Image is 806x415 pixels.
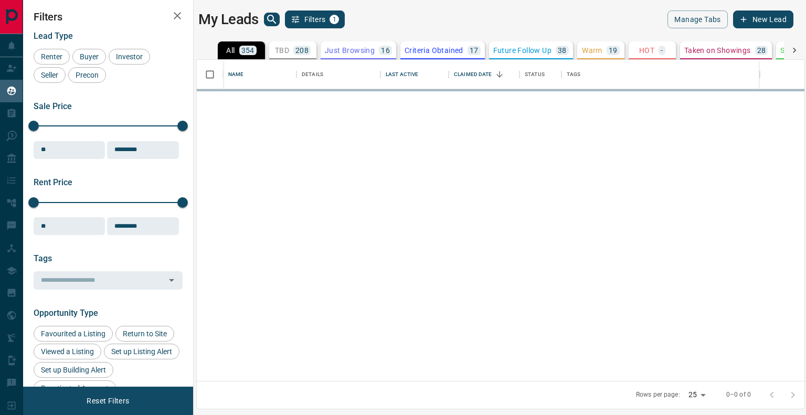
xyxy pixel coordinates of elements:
p: 19 [609,47,618,54]
p: All [226,47,235,54]
button: Sort [492,67,507,82]
h2: Filters [34,10,183,23]
span: Precon [72,71,102,79]
div: Claimed Date [449,60,519,89]
div: Name [223,60,296,89]
div: Seller [34,67,66,83]
p: 16 [381,47,390,54]
p: Criteria Obtained [405,47,463,54]
span: Viewed a Listing [37,347,98,356]
div: Last Active [380,60,449,89]
p: Warm [582,47,602,54]
p: TBD [275,47,289,54]
span: Set up Building Alert [37,366,110,374]
p: 208 [295,47,309,54]
div: Investor [109,49,150,65]
div: Details [302,60,323,89]
div: Set up Listing Alert [104,344,179,359]
div: Reactivated Account [34,380,116,396]
span: Investor [112,52,146,61]
button: Filters1 [285,10,345,28]
span: Set up Listing Alert [108,347,176,356]
p: Taken on Showings [684,47,751,54]
button: New Lead [733,10,793,28]
span: Sale Price [34,101,72,111]
div: Last Active [386,60,418,89]
div: 25 [684,387,709,402]
span: 1 [331,16,338,23]
span: Seller [37,71,62,79]
p: HOT [639,47,654,54]
span: Return to Site [119,329,171,338]
span: Renter [37,52,66,61]
div: Precon [68,67,106,83]
div: Name [228,60,244,89]
p: 28 [757,47,766,54]
div: Status [525,60,545,89]
button: search button [264,13,280,26]
p: 354 [241,47,254,54]
h1: My Leads [198,11,259,28]
p: 17 [470,47,479,54]
div: Viewed a Listing [34,344,101,359]
p: Just Browsing [325,47,375,54]
span: Tags [34,253,52,263]
div: Renter [34,49,70,65]
div: Details [296,60,380,89]
p: Future Follow Up [493,47,552,54]
span: Rent Price [34,177,72,187]
button: Reset Filters [80,392,136,410]
div: Buyer [72,49,106,65]
button: Manage Tabs [667,10,727,28]
span: Lead Type [34,31,73,41]
div: Set up Building Alert [34,362,113,378]
p: 0–0 of 0 [726,390,751,399]
p: 38 [558,47,567,54]
div: Return to Site [115,326,174,342]
div: Tags [567,60,581,89]
p: - [661,47,663,54]
p: Rows per page: [636,390,680,399]
div: Favourited a Listing [34,326,113,342]
span: Favourited a Listing [37,329,109,338]
span: Buyer [76,52,102,61]
span: Opportunity Type [34,308,98,318]
div: Tags [561,60,760,89]
span: Reactivated Account [37,384,112,392]
div: Claimed Date [454,60,492,89]
button: Open [164,273,179,288]
div: Status [519,60,561,89]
